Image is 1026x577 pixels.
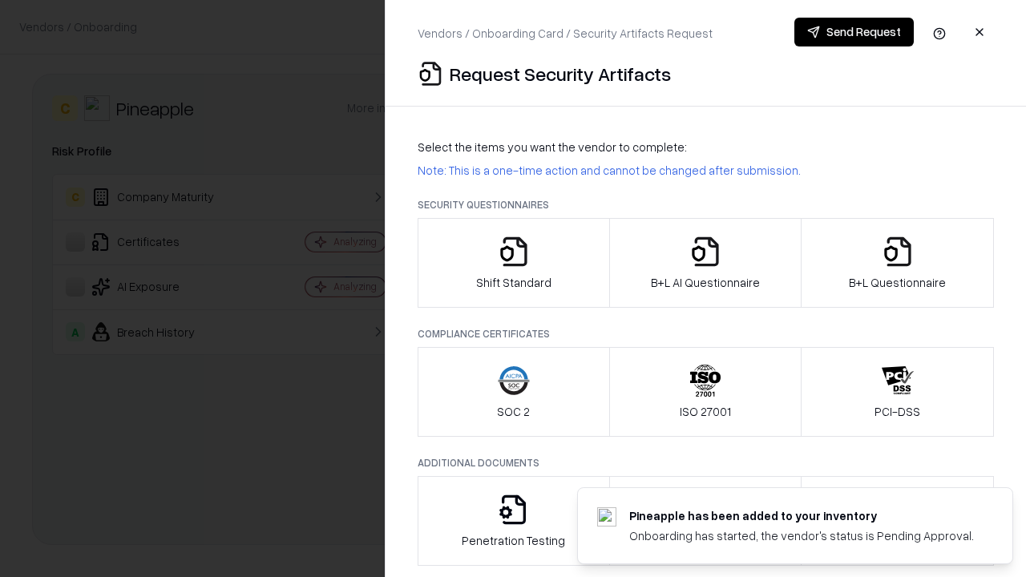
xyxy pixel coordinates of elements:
button: Shift Standard [418,218,610,308]
p: Select the items you want the vendor to complete: [418,139,994,155]
div: Onboarding has started, the vendor's status is Pending Approval. [629,527,974,544]
button: PCI-DSS [801,347,994,437]
button: Penetration Testing [418,476,610,566]
button: Send Request [794,18,914,46]
p: Compliance Certificates [418,327,994,341]
div: Pineapple has been added to your inventory [629,507,974,524]
p: Vendors / Onboarding Card / Security Artifacts Request [418,25,713,42]
button: ISO 27001 [609,347,802,437]
img: pineappleenergy.com [597,507,616,527]
button: Data Processing Agreement [801,476,994,566]
button: Privacy Policy [609,476,802,566]
p: Penetration Testing [462,532,565,549]
p: PCI-DSS [875,403,920,420]
button: B+L Questionnaire [801,218,994,308]
p: Additional Documents [418,456,994,470]
p: Request Security Artifacts [450,61,671,87]
p: Note: This is a one-time action and cannot be changed after submission. [418,162,994,179]
button: B+L AI Questionnaire [609,218,802,308]
button: SOC 2 [418,347,610,437]
p: B+L Questionnaire [849,274,946,291]
p: SOC 2 [497,403,530,420]
p: Shift Standard [476,274,551,291]
p: Security Questionnaires [418,198,994,212]
p: ISO 27001 [680,403,731,420]
p: B+L AI Questionnaire [651,274,760,291]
